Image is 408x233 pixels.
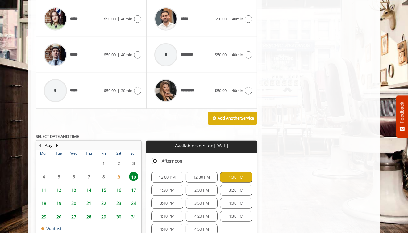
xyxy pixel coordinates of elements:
span: $50.00 [104,16,116,22]
p: Available slots for [DATE] [149,143,254,148]
div: 3:40 PM [151,198,183,209]
td: Select day13 [66,183,81,197]
span: 40min [232,16,243,22]
span: 4:30 PM [229,214,243,219]
div: 12:30 PM [186,172,218,183]
span: | [228,52,230,57]
span: 40min [121,52,132,57]
button: Aug [45,142,53,149]
td: Select day11 [36,183,51,197]
span: 25 [39,212,48,221]
td: Select day19 [51,197,66,210]
span: 22 [99,199,108,208]
td: Select day29 [96,210,111,223]
td: Select day26 [51,210,66,223]
div: 4:10 PM [151,211,183,222]
span: 26 [54,212,64,221]
span: 11 [39,185,48,194]
span: 31 [129,212,138,221]
b: SELECT DATE AND TIME [36,133,79,139]
td: Select day30 [111,210,126,223]
td: Select day15 [96,183,111,197]
div: 2:00 PM [186,185,218,196]
span: 13 [69,185,78,194]
span: 19 [54,199,64,208]
div: 3:50 PM [186,198,218,209]
span: 21 [84,199,94,208]
span: 1:30 PM [160,188,174,193]
span: $50.00 [215,88,227,93]
button: Add AnotherService [208,112,257,125]
span: 18 [39,199,48,208]
span: 28 [84,212,94,221]
span: Afternoon [162,159,182,163]
td: Select day12 [51,183,66,197]
span: 29 [99,212,108,221]
span: 3:50 PM [194,201,209,206]
span: 4:20 PM [194,214,209,219]
span: 2:00 PM [194,188,209,193]
td: Select day17 [126,183,141,197]
button: Next Month [55,142,60,149]
span: 16 [114,185,123,194]
span: | [117,52,119,57]
td: Waitlist [41,226,65,231]
span: $50.00 [104,52,116,57]
th: Fri [96,150,111,156]
span: 4:10 PM [160,214,174,219]
div: 1:00 PM [220,172,252,183]
td: Select day22 [96,197,111,210]
span: 4:00 PM [229,201,243,206]
span: 40min [121,16,132,22]
span: 10 [129,172,138,181]
td: Select day14 [81,183,96,197]
span: | [228,88,230,93]
span: 4:40 PM [160,227,174,232]
button: Previous Month [38,142,43,149]
span: 40min [232,88,243,93]
td: Select day28 [81,210,96,223]
th: Sun [126,150,141,156]
td: Select day24 [126,197,141,210]
span: 15 [99,185,108,194]
span: 12:00 PM [159,175,176,180]
div: 4:20 PM [186,211,218,222]
span: 30min [121,88,132,93]
th: Thu [81,150,96,156]
span: 23 [114,199,123,208]
div: 3:20 PM [220,185,252,196]
span: 27 [69,212,78,221]
span: | [228,16,230,22]
th: Tue [51,150,66,156]
td: Select day16 [111,183,126,197]
span: 1:00 PM [229,175,243,180]
span: 3:40 PM [160,201,174,206]
span: 3:20 PM [229,188,243,193]
button: Feedback - Show survey [396,95,408,138]
div: 4:00 PM [220,198,252,209]
span: | [117,16,119,22]
th: Mon [36,150,51,156]
td: Select day10 [126,170,141,183]
td: Select day9 [111,170,126,183]
td: Select day21 [81,197,96,210]
span: 40min [232,52,243,57]
span: 12 [54,185,64,194]
span: $50.00 [104,88,116,93]
span: 30 [114,212,123,221]
span: 9 [114,172,123,181]
td: Select day27 [66,210,81,223]
div: 1:30 PM [151,185,183,196]
span: 17 [129,185,138,194]
span: $50.00 [215,52,227,57]
span: | [117,88,119,93]
span: 20 [69,199,78,208]
span: 12:30 PM [193,175,210,180]
b: Add Another Service [218,115,254,121]
span: 14 [84,185,94,194]
span: Feedback [399,102,405,123]
div: 12:00 PM [151,172,183,183]
td: Select day18 [36,197,51,210]
img: afternoon slots [151,157,159,165]
th: Wed [66,150,81,156]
